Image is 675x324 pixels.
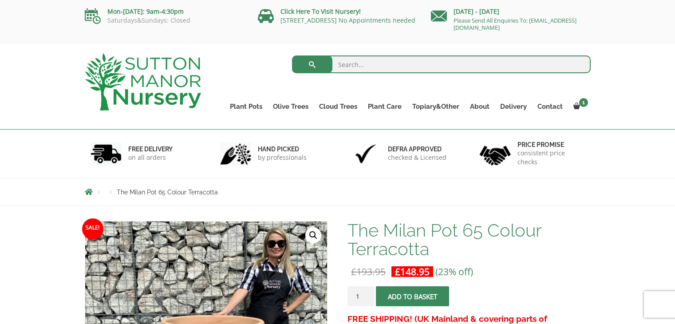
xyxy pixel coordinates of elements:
[258,153,307,162] p: by professionals
[292,55,591,73] input: Search...
[454,16,576,32] a: Please Send All Enquiries To: [EMAIL_ADDRESS][DOMAIN_NAME]
[517,149,585,166] p: consistent price checks
[128,145,173,153] h6: FREE DELIVERY
[85,6,245,17] p: Mon-[DATE]: 9am-4:30pm
[568,100,591,113] a: 1
[280,16,415,24] a: [STREET_ADDRESS] No Appointments needed
[347,221,590,258] h1: The Milan Pot 65 Colour Terracotta
[435,265,473,278] span: (23% off)
[305,227,321,243] a: View full-screen image gallery
[85,188,591,195] nav: Breadcrumbs
[347,286,374,306] input: Product quantity
[431,6,591,17] p: [DATE] - [DATE]
[465,100,495,113] a: About
[351,265,356,278] span: £
[351,265,386,278] bdi: 193.95
[85,17,245,24] p: Saturdays&Sundays: Closed
[395,265,400,278] span: £
[268,100,314,113] a: Olive Trees
[225,100,268,113] a: Plant Pots
[495,100,532,113] a: Delivery
[82,218,103,240] span: Sale!
[517,141,585,149] h6: Price promise
[314,100,363,113] a: Cloud Trees
[532,100,568,113] a: Contact
[480,140,511,167] img: 4.jpg
[579,98,588,107] span: 1
[258,145,307,153] h6: hand picked
[388,145,446,153] h6: Defra approved
[117,189,218,196] span: The Milan Pot 65 Colour Terracotta
[395,265,430,278] bdi: 148.95
[280,7,361,16] a: Click Here To Visit Nursery!
[376,286,449,306] button: Add to basket
[85,53,201,111] img: logo
[407,100,465,113] a: Topiary&Other
[220,142,251,165] img: 2.jpg
[91,142,122,165] img: 1.jpg
[350,142,381,165] img: 3.jpg
[388,153,446,162] p: checked & Licensed
[363,100,407,113] a: Plant Care
[128,153,173,162] p: on all orders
